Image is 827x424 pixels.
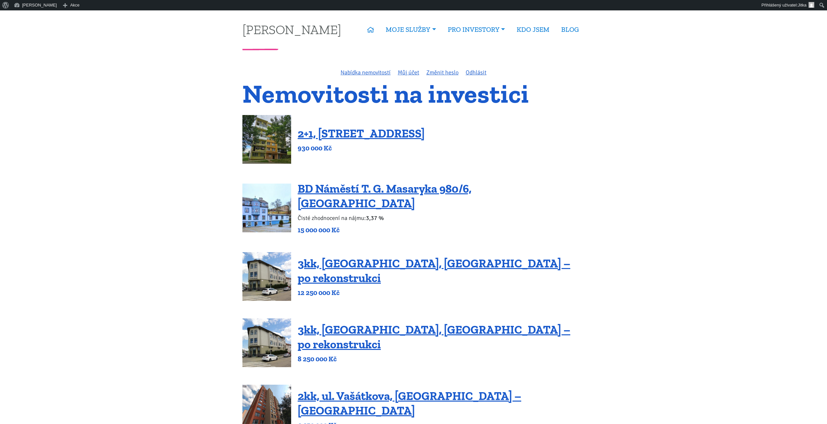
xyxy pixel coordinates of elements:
a: Můj účet [398,69,419,76]
a: 3kk, [GEOGRAPHIC_DATA], [GEOGRAPHIC_DATA] – po rekonstrukci [298,256,570,285]
a: 2kk, ul. Vašátkova, [GEOGRAPHIC_DATA] – [GEOGRAPHIC_DATA] [298,389,521,418]
a: 2+1, [STREET_ADDRESS] [298,126,425,140]
a: Odhlásit [466,69,486,76]
a: MOJE SLUŽBY [380,22,442,37]
h1: Nemovitosti na investici [242,83,585,105]
p: 930 000 Kč [298,144,425,153]
a: Změnit heslo [426,69,459,76]
span: Jitka [798,3,807,7]
a: BLOG [555,22,585,37]
p: Čisté zhodnocení na nájmu: [298,213,585,223]
b: 3,37 % [366,214,384,222]
a: KDO JSEM [511,22,555,37]
a: Nabídka nemovitostí [341,69,391,76]
a: BD Náměstí T. G. Masaryka 980/6, [GEOGRAPHIC_DATA] [298,182,472,210]
a: 3kk, [GEOGRAPHIC_DATA], [GEOGRAPHIC_DATA] – po rekonstrukci [298,323,570,351]
p: 15 000 000 Kč [298,225,585,235]
p: 12 250 000 Kč [298,288,585,297]
p: 8 250 000 Kč [298,354,585,364]
a: [PERSON_NAME] [242,23,341,36]
a: PRO INVESTORY [442,22,511,37]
